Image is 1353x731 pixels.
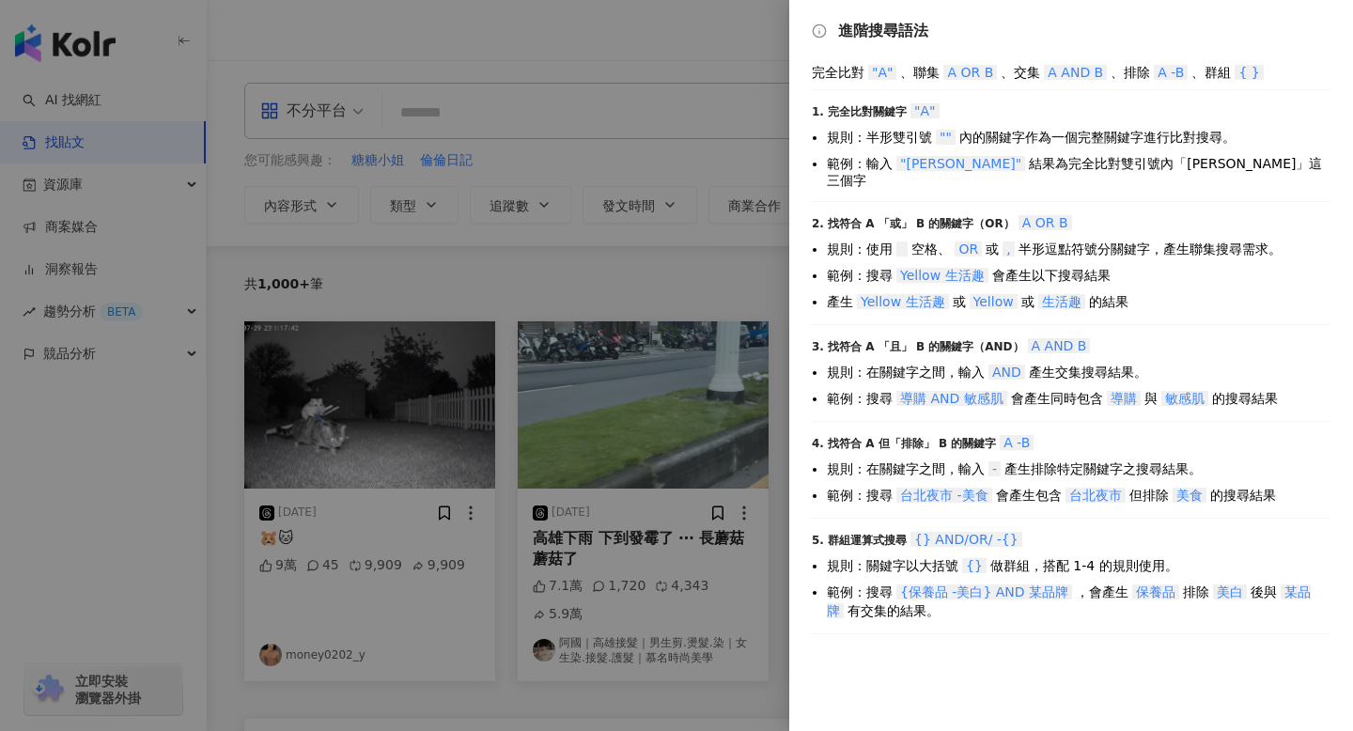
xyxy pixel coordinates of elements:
[1173,488,1206,503] span: 美食
[1065,488,1126,503] span: 台北夜市
[812,23,1330,39] div: 進階搜尋語法
[896,584,1072,599] span: {保養品 -美白} AND 某品牌
[827,128,1330,147] li: 規則：半形雙引號 內的關鍵字作為一個完整關鍵字進行比對搜尋。
[1132,584,1179,599] span: 保養品
[1038,294,1085,309] span: 生活趣
[1154,65,1188,80] span: A -B
[1107,391,1141,406] span: 導購
[827,556,1330,575] li: 規則：關鍵字以大括號 做群組，搭配 1-4 的規則使用。
[988,461,1001,476] span: -
[827,363,1330,381] li: 規則：在關鍵字之間，輸入 產生交集搜尋結果。
[1000,435,1034,450] span: A -B
[812,213,1330,232] div: 2. 找符合 A 「或」 B 的關鍵字（OR）
[962,558,987,573] span: {}
[988,365,1025,380] span: AND
[943,65,997,80] span: A OR B
[812,433,1330,452] div: 4. 找符合 A 但「排除」 B 的關鍵字
[1161,391,1208,406] span: 敏感肌
[1003,241,1014,257] span: ,
[827,154,1330,188] li: 範例：輸入 結果為完全比對雙引號內「[PERSON_NAME]」這三個字
[827,292,1330,311] li: 產生 或 或 的結果
[896,391,1007,406] span: 導購 AND 敏感肌
[827,389,1330,408] li: 範例：搜尋 會產生同時包含 與 的搜尋結果
[955,241,982,257] span: OR
[1019,215,1072,230] span: A OR B
[910,103,939,118] span: "A"
[827,240,1330,258] li: 規則：使用 空格、 或 半形逗點符號分關鍵字，產生聯集搜尋需求。
[868,65,896,80] span: "A"
[812,530,1330,549] div: 5. 群組運算式搜尋
[857,294,949,309] span: Yellow 生活趣
[827,266,1330,285] li: 範例：搜尋 會產生以下搜尋結果
[910,532,1022,547] span: {} AND/OR/ -{}
[827,486,1330,505] li: 範例：搜尋 會產生包含 但排除 的搜尋結果
[896,488,992,503] span: 台北夜市 -美食
[812,336,1330,355] div: 3. 找符合 A 「且」 B 的關鍵字（AND）
[812,63,1330,82] div: 完全比對 、聯集 、交集 、排除 、群組
[1213,584,1247,599] span: 美白
[896,268,988,283] span: Yellow 生活趣
[1044,65,1107,80] span: A AND B
[1235,65,1263,80] span: { }
[1028,338,1091,353] span: A AND B
[936,130,956,145] span: ""
[827,583,1330,620] li: 範例：搜尋 ，會產生 排除 後與 有交集的結果。
[827,459,1330,478] li: 規則：在關鍵字之間，輸入 產生排除特定關鍵字之搜尋結果。
[970,294,1018,309] span: Yellow
[812,101,1330,120] div: 1. 完全比對關鍵字
[896,156,1025,171] span: "[PERSON_NAME]"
